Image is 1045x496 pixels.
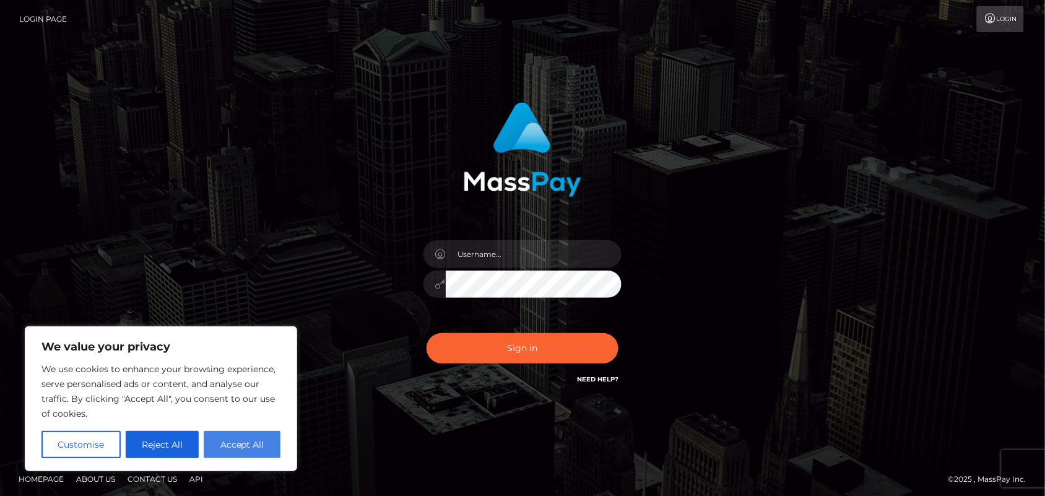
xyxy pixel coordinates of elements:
a: Login Page [19,6,67,32]
p: We use cookies to enhance your browsing experience, serve personalised ads or content, and analys... [41,362,280,421]
div: We value your privacy [25,326,297,471]
p: We value your privacy [41,339,280,354]
a: Contact Us [123,469,182,489]
button: Customise [41,431,121,458]
a: About Us [71,469,120,489]
div: © 2025 , MassPay Inc. [948,472,1036,486]
a: API [184,469,208,489]
input: Username... [446,240,622,268]
a: Homepage [14,469,69,489]
button: Sign in [427,333,618,363]
button: Reject All [126,431,199,458]
a: Need Help? [577,375,618,383]
img: MassPay Login [464,102,581,197]
a: Login [977,6,1024,32]
button: Accept All [204,431,280,458]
